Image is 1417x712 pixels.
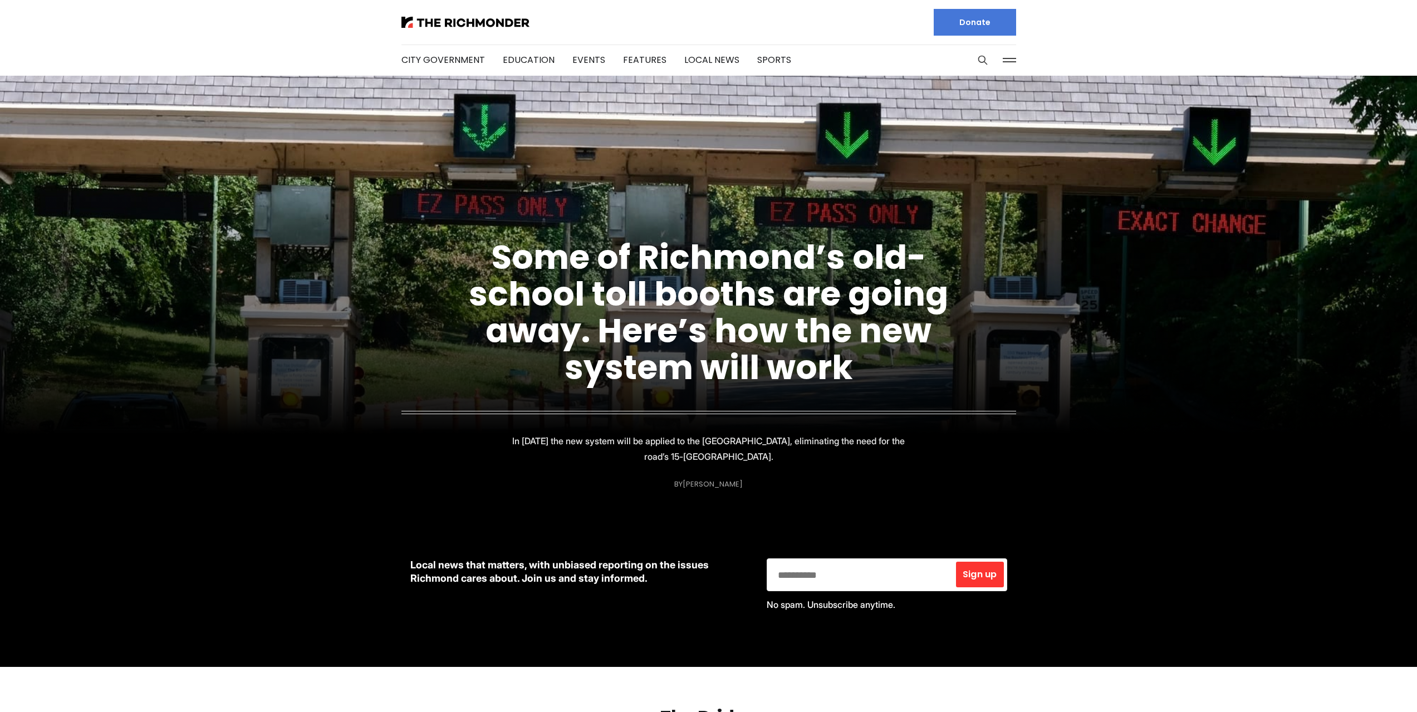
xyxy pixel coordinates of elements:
p: Local news that matters, with unbiased reporting on the issues Richmond cares about. Join us and ... [410,558,749,585]
span: Sign up [963,570,997,579]
a: Events [572,53,605,66]
button: Sign up [956,562,1003,587]
a: City Government [401,53,485,66]
a: Donate [934,9,1016,36]
div: By [674,480,743,488]
a: Some of Richmond’s old-school toll booths are going away. Here’s how the new system will work [469,234,948,391]
span: No spam. Unsubscribe anytime. [767,599,895,610]
a: Education [503,53,555,66]
a: [PERSON_NAME] [683,479,743,489]
img: The Richmonder [401,17,529,28]
a: Features [623,53,666,66]
button: Search this site [974,52,991,68]
a: Local News [684,53,739,66]
iframe: portal-trigger [1323,657,1417,712]
p: In [DATE] the new system will be applied to the [GEOGRAPHIC_DATA], eliminating the need for the r... [511,433,907,464]
a: Sports [757,53,791,66]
